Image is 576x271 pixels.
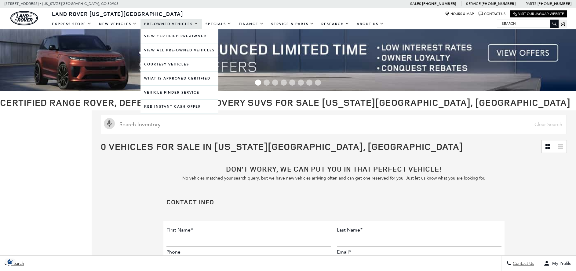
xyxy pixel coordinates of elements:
a: Land Rover [US_STATE][GEOGRAPHIC_DATA] [48,10,187,17]
a: View All Pre-Owned Vehicles [140,43,218,57]
a: Contact Us [479,12,505,16]
nav: Main Navigation [48,19,388,29]
span: Go to slide 1 [255,80,261,86]
a: Service & Parts [268,19,318,29]
a: [PHONE_NUMBER] [482,1,516,6]
label: First Name [166,227,193,233]
button: Open user profile menu [539,256,576,271]
a: EXPRESS STORE [48,19,95,29]
span: Contact Us [511,261,534,266]
span: Go to slide 8 [315,80,321,86]
a: New Vehicles [95,19,140,29]
a: View Certified Pre-Owned [140,29,218,43]
svg: Click to toggle on voice search [104,118,115,129]
a: Hours & Map [445,12,474,16]
span: Go to slide 5 [289,80,295,86]
input: Search [497,20,558,27]
span: My Profile [550,261,571,266]
a: KBB Instant Cash Offer [140,100,218,113]
span: Land Rover [US_STATE][GEOGRAPHIC_DATA] [52,10,183,17]
label: Last Name [337,227,363,233]
section: Click to Open Cookie Consent Modal [3,258,17,265]
input: Search Inventory [101,115,567,134]
a: Vehicle Finder Service [140,86,218,99]
a: [STREET_ADDRESS] • [US_STATE][GEOGRAPHIC_DATA], CO 80905 [5,2,118,6]
a: [PHONE_NUMBER] [538,1,571,6]
span: Go to slide 4 [281,80,287,86]
span: Go to slide 2 [264,80,270,86]
a: Visit Our Jaguar Website [513,12,564,16]
p: No vehicles matched your search query, but we have new vehicles arriving often and can get one re... [163,176,505,181]
span: Go to slide 7 [306,80,312,86]
a: [PHONE_NUMBER] [422,1,456,6]
a: land-rover [10,11,38,25]
label: Email [337,249,351,255]
img: Land Rover [10,11,38,25]
img: Opt-Out Icon [3,258,17,265]
a: Courtesy Vehicles [140,58,218,71]
span: Go to slide 3 [272,80,278,86]
span: Parts [526,2,537,6]
span: Go to slide 6 [298,80,304,86]
h2: Contact Info [166,199,501,205]
a: Pre-Owned Vehicles [140,19,202,29]
a: Research [318,19,353,29]
h2: Don’t worry, we can put you in that perfect vehicle! [163,165,505,173]
a: Specials [202,19,235,29]
label: Phone [166,249,180,255]
a: What Is Approved Certified [140,72,218,85]
a: About Us [353,19,388,29]
span: 0 Vehicles for Sale in [US_STATE][GEOGRAPHIC_DATA], [GEOGRAPHIC_DATA] [101,140,463,153]
span: Service [466,2,480,6]
a: Finance [235,19,268,29]
span: Sales [410,2,421,6]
